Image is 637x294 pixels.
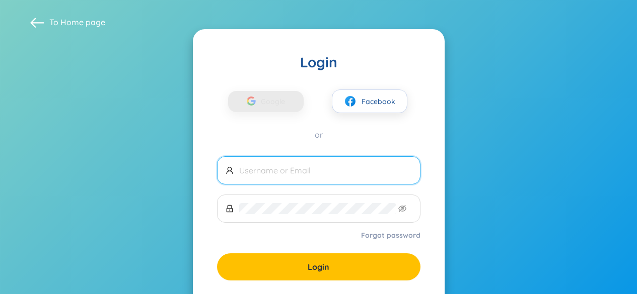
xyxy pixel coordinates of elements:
span: eye-invisible [398,205,406,213]
input: Username or Email [239,165,412,176]
img: facebook [344,95,357,108]
span: Login [308,261,329,272]
div: or [217,129,420,140]
a: Forgot password [361,230,420,240]
div: Login [217,53,420,71]
span: user [226,166,234,174]
span: lock [226,205,234,213]
button: Login [217,253,420,280]
span: To [49,17,105,28]
button: Google [228,91,304,112]
a: Home page [60,17,105,27]
span: Facebook [362,96,395,107]
span: Google [261,91,290,112]
button: facebookFacebook [332,89,407,113]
